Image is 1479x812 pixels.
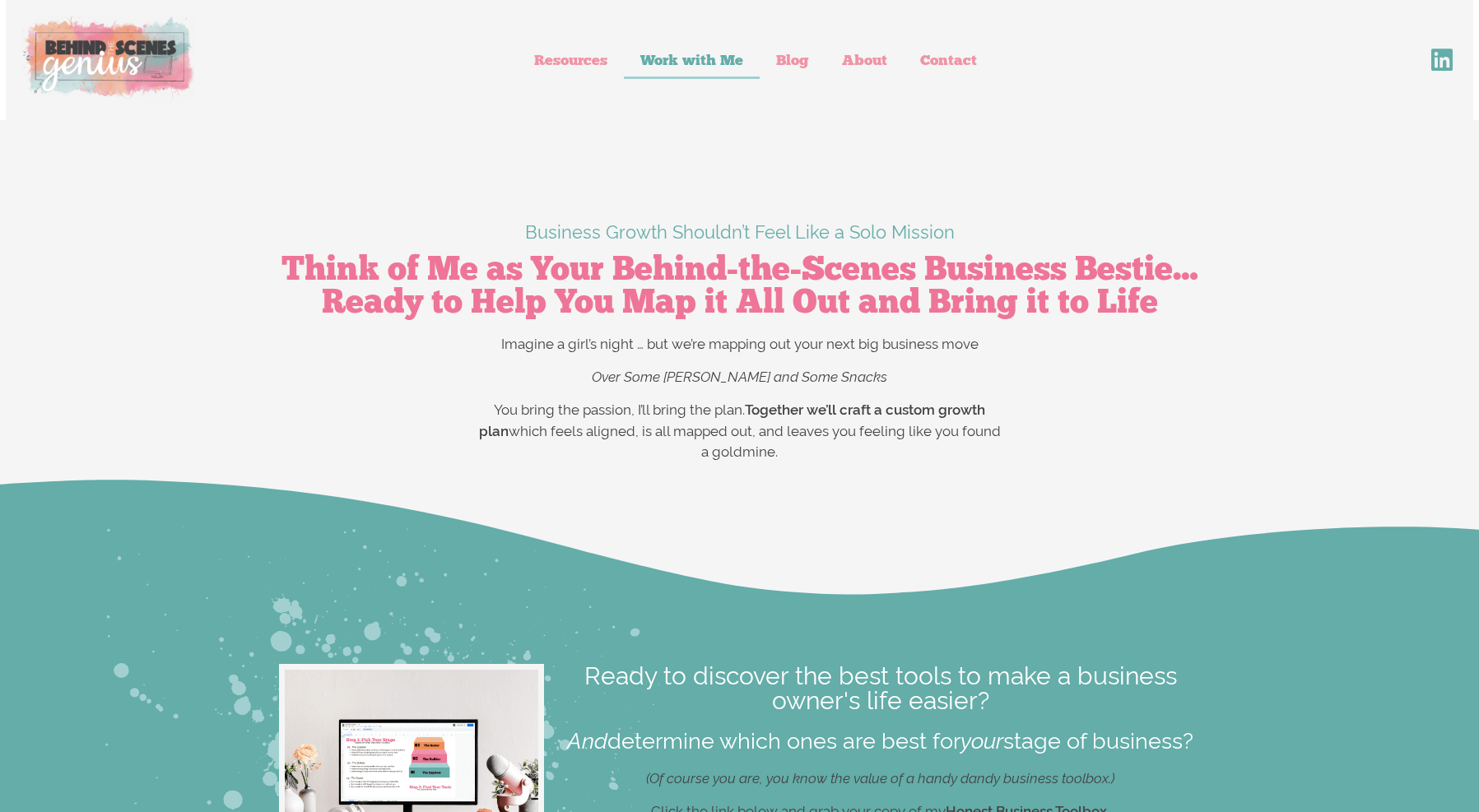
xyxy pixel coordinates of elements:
[560,664,1201,713] h3: Ready to discover the best tools to make a business owner's life easier?
[624,41,760,79] a: Work with Me
[560,730,1201,752] h3: determine which ones are best for stage of business?
[646,770,1114,786] i: (Of course you are, you know the value of a handy dandy business toolbox.)
[826,41,904,79] a: About
[525,221,955,243] span: Business Growth Shouldn’t Feel Like a Solo Mission
[518,41,624,79] a: Resources
[904,41,993,79] a: Contact
[592,369,887,385] span: Over Some [PERSON_NAME] and Some Snacks
[227,41,1285,79] nav: Menu
[760,41,826,79] a: Blog
[960,728,1003,754] i: your
[479,401,1001,460] span: You bring the passion, I’ll bring the plan. which feels aligned, is all mapped out, and leaves yo...
[479,401,986,439] strong: Together we’ll craft a custom growth plan
[271,252,1209,318] h2: Think of Me as Your Behind-the-Scenes Business Bestie… Ready to Help You Map it All Out and Bring...
[567,728,607,754] i: And
[501,336,979,352] span: Imagine a girl’s night … but we’re mapping out your next big business move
